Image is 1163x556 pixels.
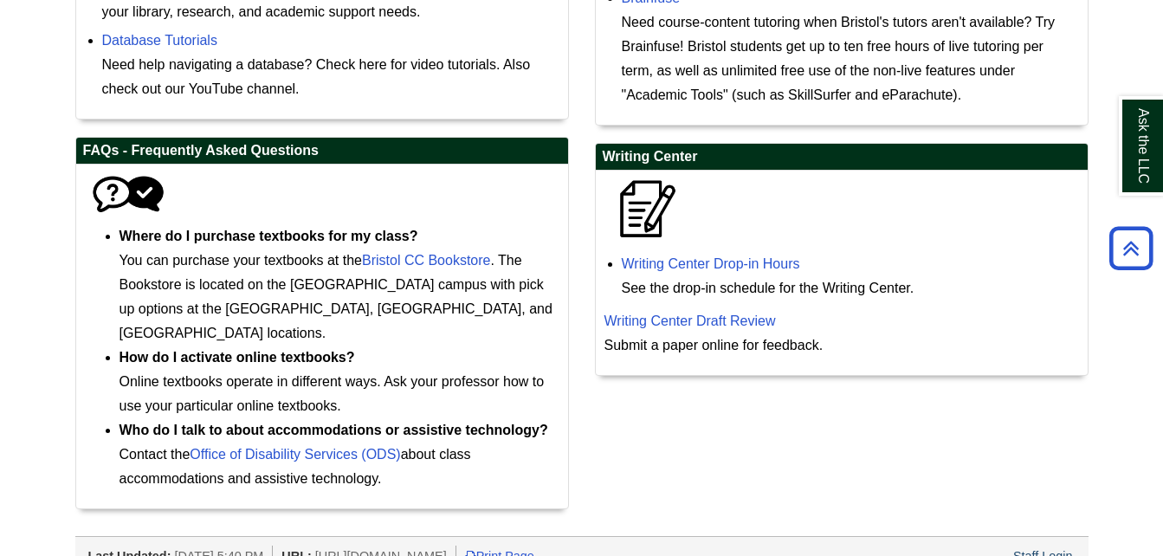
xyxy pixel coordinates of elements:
[362,253,491,268] a: Bristol CC Bookstore
[120,350,545,413] span: Online textbooks operate in different ways. Ask your professor how to use your particular online ...
[102,53,559,101] div: Need help navigating a database? Check here for video tutorials. Also check out our YouTube channel.
[76,138,568,165] h2: FAQs - Frequently Asked Questions
[604,314,776,328] a: Writing Center Draft Review
[120,423,548,437] strong: Who do I talk to about accommodations or assistive technology?
[120,229,552,340] span: You can purchase your textbooks at the . The Bookstore is located on the [GEOGRAPHIC_DATA] campus...
[120,350,355,365] strong: How do I activate online textbooks?
[604,309,1079,358] p: Submit a paper online for feedback.
[1103,236,1159,260] a: Back to Top
[622,10,1079,107] div: Need course-content tutoring when Bristol's tutors aren't available? Try Brainfuse! Bristol stude...
[596,144,1088,171] h2: Writing Center
[622,256,800,271] a: Writing Center Drop-in Hours
[190,447,400,462] a: Office of Disability Services (ODS)
[622,276,1079,301] div: See the drop-in schedule for the Writing Center.
[102,33,217,48] a: Database Tutorials
[120,229,418,243] strong: Where do I purchase textbooks for my class?
[120,423,548,486] span: Contact the about class accommodations and assistive technology.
